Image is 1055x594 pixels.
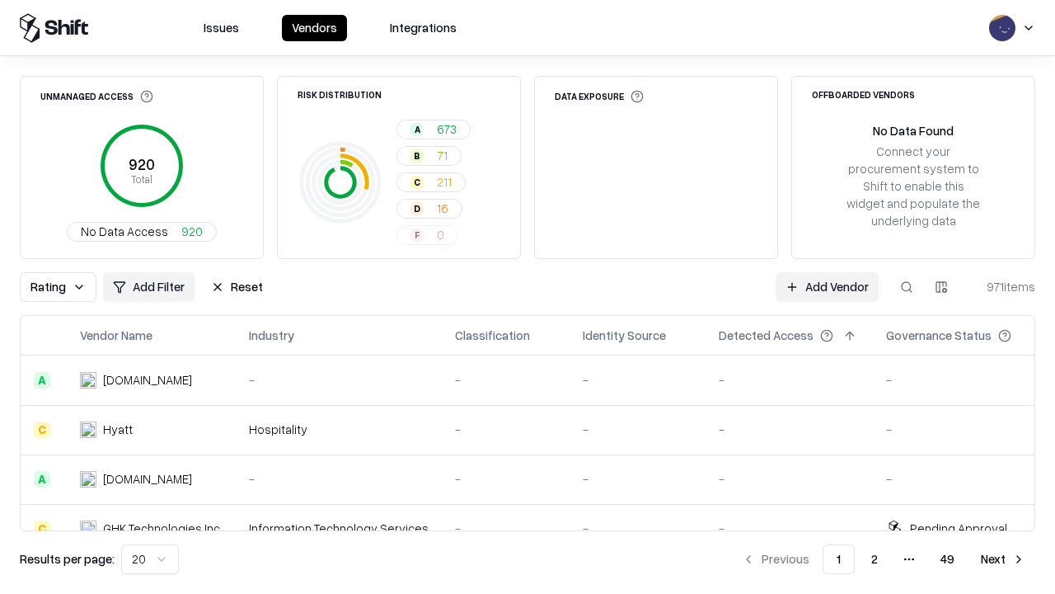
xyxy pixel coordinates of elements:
[410,202,424,215] div: D
[719,470,860,488] div: -
[455,470,556,488] div: -
[80,521,96,537] img: GHK Technologies Inc.
[80,422,96,438] img: Hyatt
[194,15,249,41] button: Issues
[380,15,467,41] button: Integrations
[34,471,50,488] div: A
[927,544,968,574] button: 49
[969,278,1035,295] div: 971 items
[131,172,152,186] tspan: Total
[34,422,50,438] div: C
[873,122,954,139] div: No Data Found
[103,520,223,537] div: GHK Technologies Inc.
[410,176,424,189] div: C
[282,15,347,41] button: Vendors
[732,544,1035,574] nav: pagination
[249,421,429,438] div: Hospitality
[396,199,462,219] button: D16
[129,155,155,173] tspan: 920
[80,471,96,488] img: primesec.co.il
[249,520,429,537] div: Information Technology Services
[971,544,1035,574] button: Next
[81,223,168,240] span: No Data Access
[437,147,448,164] span: 71
[437,120,457,138] span: 673
[201,272,273,302] button: Reset
[410,149,424,163] div: B
[719,421,860,438] div: -
[20,550,115,568] p: Results per page:
[583,327,666,344] div: Identity Source
[455,327,530,344] div: Classification
[886,327,992,344] div: Governance Status
[103,371,192,389] div: [DOMAIN_NAME]
[858,544,891,574] button: 2
[249,470,429,488] div: -
[437,200,448,217] span: 16
[67,222,217,242] button: No Data Access920
[845,143,982,230] div: Connect your procurement system to Shift to enable this widget and populate the underlying data
[396,172,466,192] button: C211
[80,327,152,344] div: Vendor Name
[719,371,860,389] div: -
[181,223,203,240] span: 920
[34,372,50,389] div: A
[410,123,424,136] div: A
[30,278,66,295] span: Rating
[455,520,556,537] div: -
[249,371,429,389] div: -
[886,371,1038,389] div: -
[40,90,153,103] div: Unmanaged Access
[103,272,195,302] button: Add Filter
[437,173,452,191] span: 211
[249,327,294,344] div: Industry
[20,272,96,302] button: Rating
[812,90,915,99] div: Offboarded Vendors
[455,371,556,389] div: -
[298,90,382,99] div: Risk Distribution
[719,327,814,344] div: Detected Access
[823,544,855,574] button: 1
[583,421,692,438] div: -
[776,272,879,302] a: Add Vendor
[583,470,692,488] div: -
[583,520,692,537] div: -
[103,470,192,488] div: [DOMAIN_NAME]
[555,90,644,103] div: Data Exposure
[910,520,1007,537] div: Pending Approval
[719,520,860,537] div: -
[886,470,1038,488] div: -
[396,120,471,139] button: A673
[455,421,556,438] div: -
[80,372,96,389] img: intrado.com
[886,421,1038,438] div: -
[396,146,462,166] button: B71
[103,421,133,438] div: Hyatt
[34,521,50,537] div: C
[583,371,692,389] div: -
